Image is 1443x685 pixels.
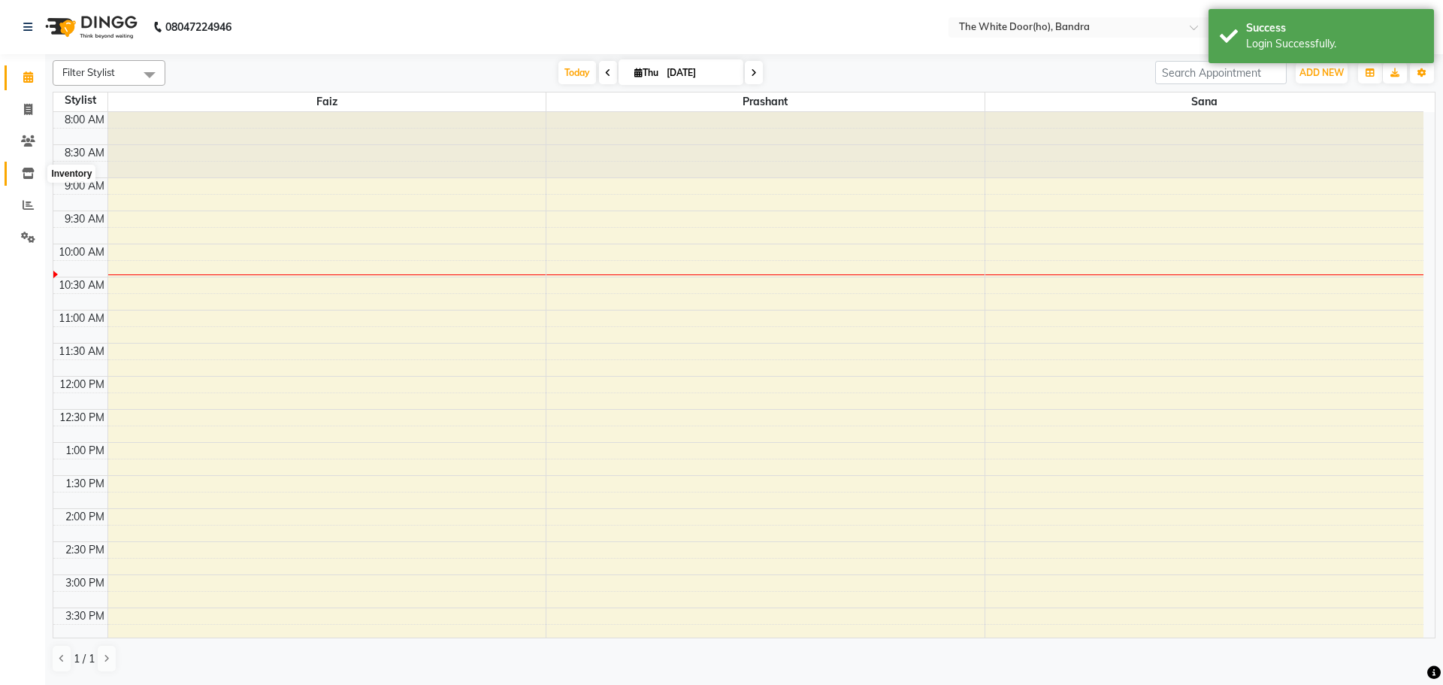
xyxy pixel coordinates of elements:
[62,575,107,591] div: 3:00 PM
[56,410,107,426] div: 12:30 PM
[62,66,115,78] span: Filter Stylist
[62,476,107,492] div: 1:30 PM
[62,211,107,227] div: 9:30 AM
[985,92,1423,111] span: Sana
[1296,62,1348,83] button: ADD NEW
[62,443,107,459] div: 1:00 PM
[56,244,107,260] div: 10:00 AM
[56,311,107,326] div: 11:00 AM
[631,67,662,78] span: Thu
[546,92,985,111] span: Prashant
[53,92,107,108] div: Stylist
[662,62,737,84] input: 2025-09-04
[1246,20,1423,36] div: Success
[1299,67,1344,78] span: ADD NEW
[1155,61,1287,84] input: Search Appointment
[62,608,107,624] div: 3:30 PM
[47,165,95,183] div: Inventory
[56,277,107,293] div: 10:30 AM
[74,651,95,667] span: 1 / 1
[62,509,107,525] div: 2:00 PM
[165,6,231,48] b: 08047224946
[558,61,596,84] span: Today
[62,112,107,128] div: 8:00 AM
[62,145,107,161] div: 8:30 AM
[108,92,546,111] span: Faiz
[62,542,107,558] div: 2:30 PM
[56,377,107,393] div: 12:00 PM
[56,344,107,359] div: 11:30 AM
[38,6,141,48] img: logo
[1246,36,1423,52] div: Login Successfully.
